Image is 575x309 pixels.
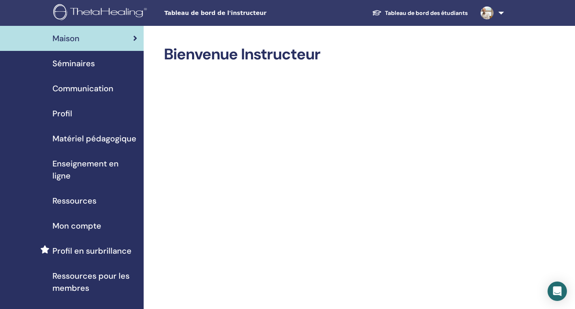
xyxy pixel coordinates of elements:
[164,10,266,16] font: Tableau de bord de l'instructeur
[52,83,113,94] font: Communication
[481,6,493,19] img: default.jpg
[52,133,136,144] font: Matériel pédagogique
[52,246,132,256] font: Profil en surbrillance
[52,195,96,206] font: Ressources
[52,33,79,44] font: Maison
[366,5,474,21] a: Tableau de bord des étudiants
[52,108,72,119] font: Profil
[164,44,320,64] font: Bienvenue Instructeur
[52,158,119,181] font: Enseignement en ligne
[372,9,382,16] img: graduation-cap-white.svg
[53,4,150,22] img: logo.png
[52,271,130,293] font: Ressources pour les membres
[385,9,468,17] font: Tableau de bord des étudiants
[52,221,101,231] font: Mon compte
[52,58,95,69] font: Séminaires
[548,282,567,301] div: Open Intercom Messenger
